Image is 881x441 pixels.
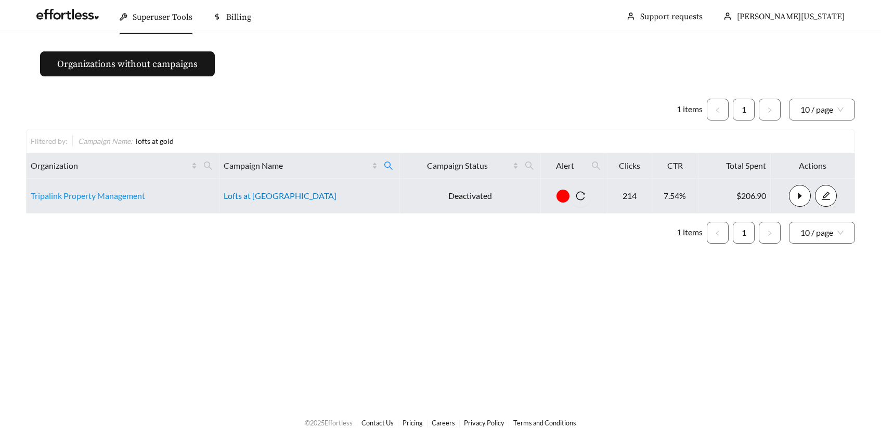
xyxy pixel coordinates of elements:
[569,185,591,207] button: reload
[224,159,370,172] span: Campaign Name
[677,222,703,244] li: 1 items
[707,99,729,121] button: left
[698,153,771,179] th: Total Spent
[759,222,781,244] button: right
[767,230,773,236] span: right
[698,179,771,213] td: $206.90
[789,222,855,244] div: Page Size
[707,222,729,244] li: Previous Page
[759,222,781,244] li: Next Page
[40,51,215,76] button: Organizations without campaigns
[715,107,721,113] span: left
[652,153,698,179] th: CTR
[226,12,251,22] span: Billing
[31,191,145,201] a: Tripalink Property Management
[733,222,755,244] li: 1
[771,153,855,179] th: Actions
[521,157,538,174] span: search
[31,136,72,146] div: Filtered by:
[403,419,423,427] a: Pricing
[400,179,541,213] td: Deactivated
[733,222,754,243] a: 1
[31,159,189,172] span: Organization
[384,161,393,170] span: search
[525,161,534,170] span: search
[545,159,585,172] span: Alert
[203,161,213,170] span: search
[789,185,811,207] button: caret-right
[569,191,591,201] span: reload
[800,99,844,120] span: 10 / page
[78,137,133,145] span: Campaign Name :
[607,179,652,213] td: 214
[715,230,721,236] span: left
[759,99,781,121] li: Next Page
[640,11,703,22] a: Support requests
[800,222,844,243] span: 10 / page
[133,12,192,22] span: Superuser Tools
[464,419,504,427] a: Privacy Policy
[733,99,754,120] a: 1
[707,222,729,244] button: left
[789,191,810,201] span: caret-right
[767,107,773,113] span: right
[361,419,394,427] a: Contact Us
[380,157,397,174] span: search
[815,191,837,201] a: edit
[224,191,336,201] a: Lofts at [GEOGRAPHIC_DATA]
[607,153,652,179] th: Clicks
[677,99,703,121] li: 1 items
[591,161,601,170] span: search
[57,57,198,71] span: Organizations without campaigns
[432,419,455,427] a: Careers
[199,157,217,174] span: search
[707,99,729,121] li: Previous Page
[789,99,855,121] div: Page Size
[404,159,511,172] span: Campaign Status
[587,157,605,174] span: search
[652,179,698,213] td: 7.54%
[733,99,755,121] li: 1
[305,419,353,427] span: © 2025 Effortless
[815,191,836,201] span: edit
[815,185,837,207] button: edit
[737,11,845,22] span: [PERSON_NAME][US_STATE]
[513,419,576,427] a: Terms and Conditions
[759,99,781,121] button: right
[136,137,174,145] span: lofts at gold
